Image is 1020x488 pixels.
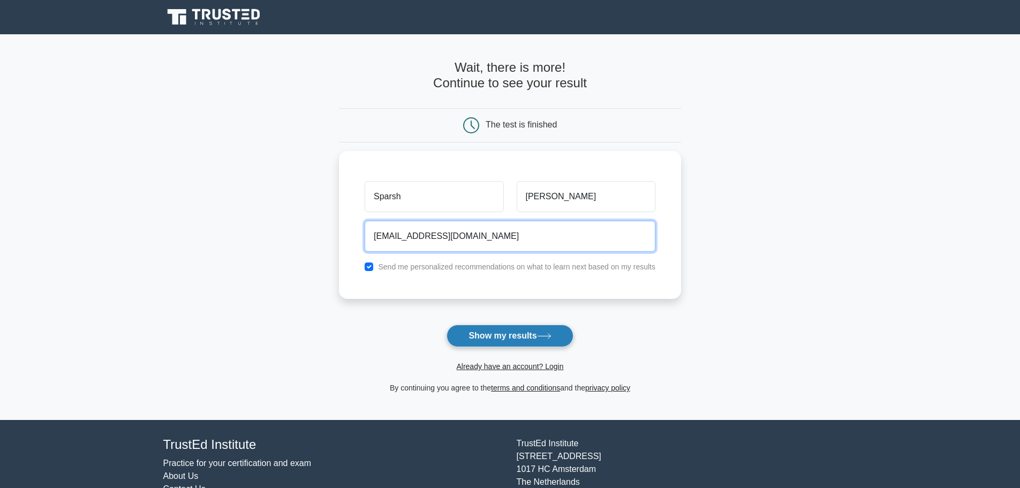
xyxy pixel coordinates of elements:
label: Send me personalized recommendations on what to learn next based on my results [378,262,655,271]
input: Last name [517,181,655,212]
a: About Us [163,471,199,481]
a: terms and conditions [491,384,560,392]
div: The test is finished [486,120,557,129]
button: Show my results [447,325,573,347]
h4: TrustEd Institute [163,437,504,453]
a: Practice for your certification and exam [163,459,312,468]
h4: Wait, there is more! Continue to see your result [339,60,681,91]
input: First name [365,181,503,212]
div: By continuing you agree to the and the [333,381,687,394]
input: Email [365,221,655,252]
a: Already have an account? Login [456,362,563,371]
a: privacy policy [585,384,630,392]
